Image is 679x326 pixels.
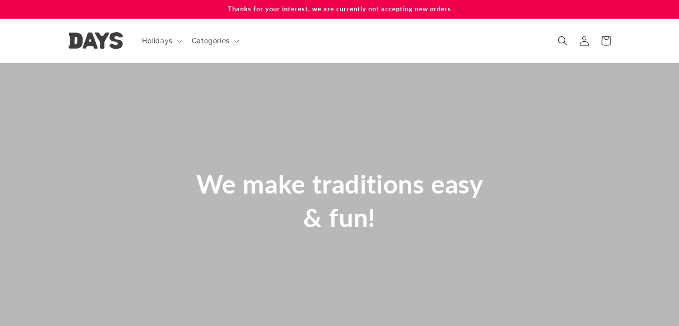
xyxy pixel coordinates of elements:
summary: Holidays [136,31,186,51]
span: Categories [192,36,230,45]
summary: Search [552,30,573,52]
span: Holidays [142,36,173,45]
img: Days United [69,32,123,49]
span: We make traditions easy & fun! [196,168,483,232]
summary: Categories [186,31,243,51]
